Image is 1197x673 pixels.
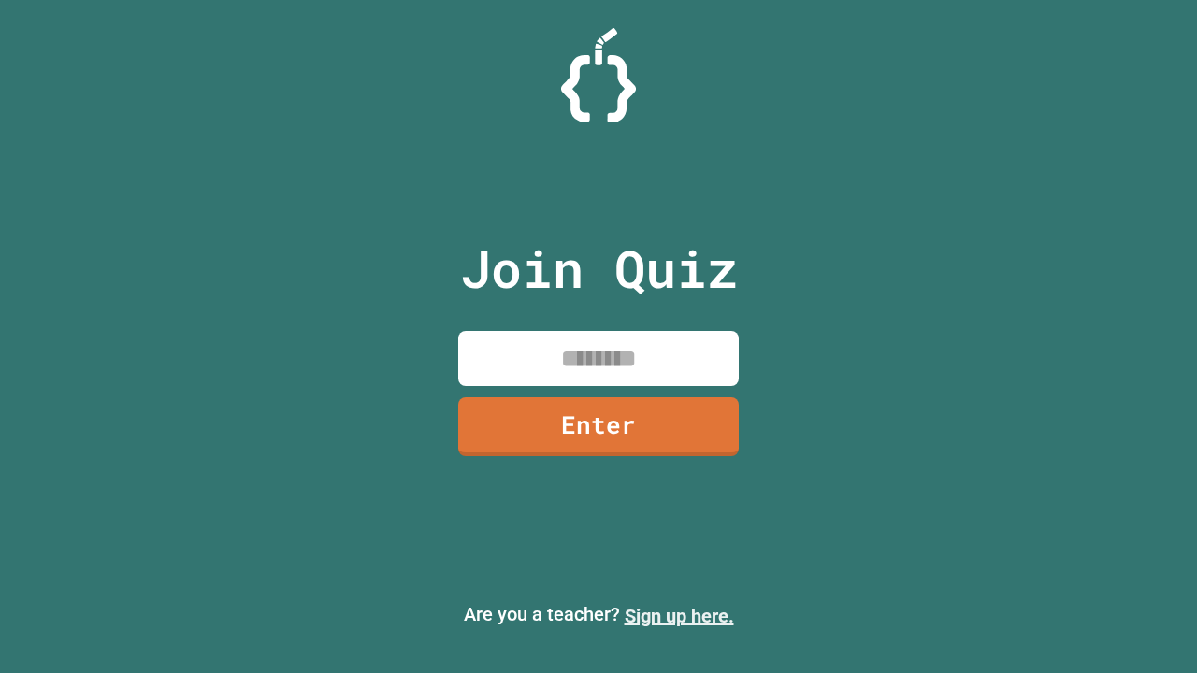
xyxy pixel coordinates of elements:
img: Logo.svg [561,28,636,122]
p: Are you a teacher? [15,600,1182,630]
iframe: chat widget [1042,517,1178,596]
a: Enter [458,397,739,456]
iframe: chat widget [1118,598,1178,654]
a: Sign up here. [625,605,734,627]
p: Join Quiz [460,230,738,308]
